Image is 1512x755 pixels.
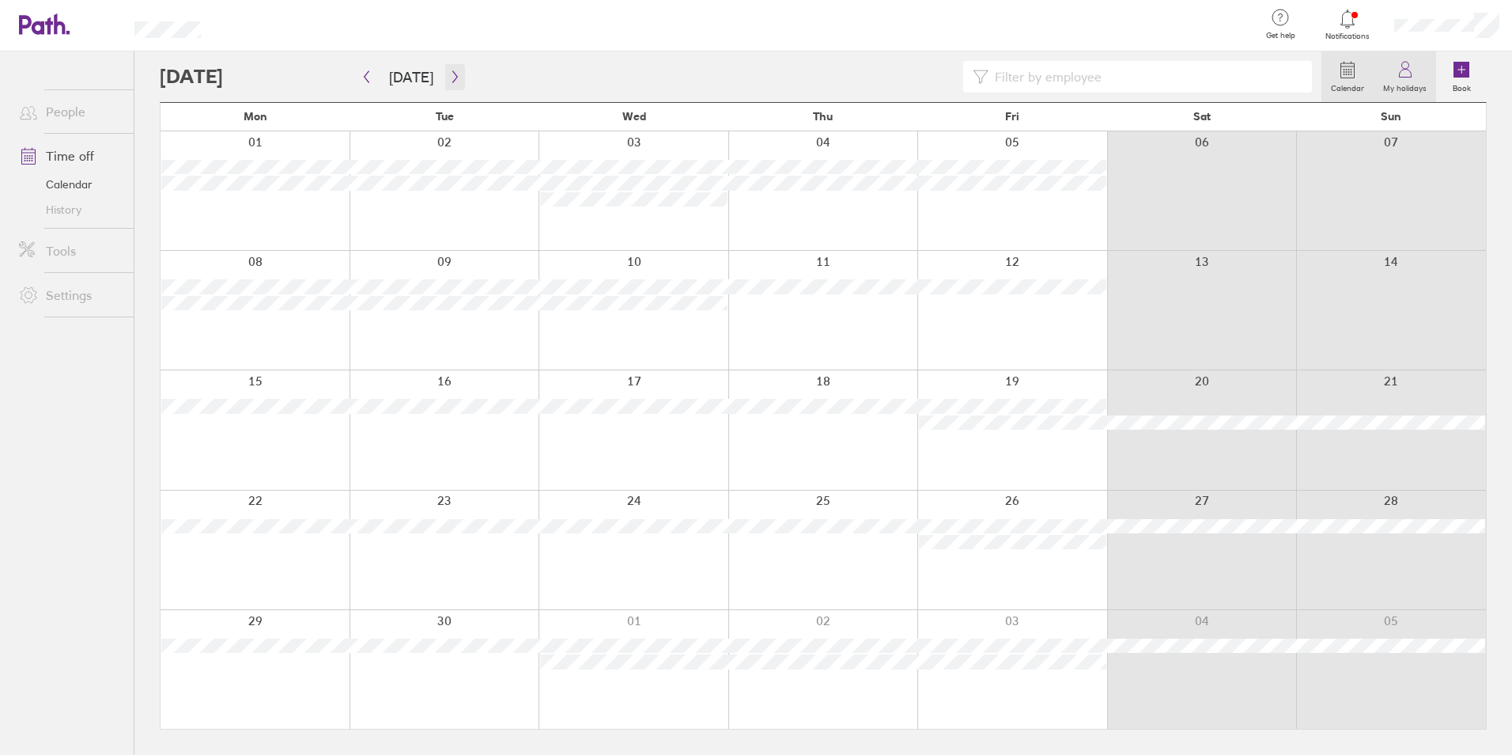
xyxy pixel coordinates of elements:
[6,197,134,222] a: History
[1322,8,1374,41] a: Notifications
[1443,79,1480,93] label: Book
[1374,51,1436,102] a: My holidays
[6,140,134,172] a: Time off
[6,235,134,267] a: Tools
[1381,110,1401,123] span: Sun
[1255,31,1306,40] span: Get help
[6,172,134,197] a: Calendar
[1321,79,1374,93] label: Calendar
[988,62,1302,92] input: Filter by employee
[813,110,833,123] span: Thu
[622,110,646,123] span: Wed
[1321,51,1374,102] a: Calendar
[6,279,134,311] a: Settings
[1005,110,1019,123] span: Fri
[6,96,134,127] a: People
[1374,79,1436,93] label: My holidays
[436,110,454,123] span: Tue
[1322,32,1374,41] span: Notifications
[1193,110,1211,123] span: Sat
[376,64,446,90] button: [DATE]
[244,110,267,123] span: Mon
[1436,51,1487,102] a: Book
